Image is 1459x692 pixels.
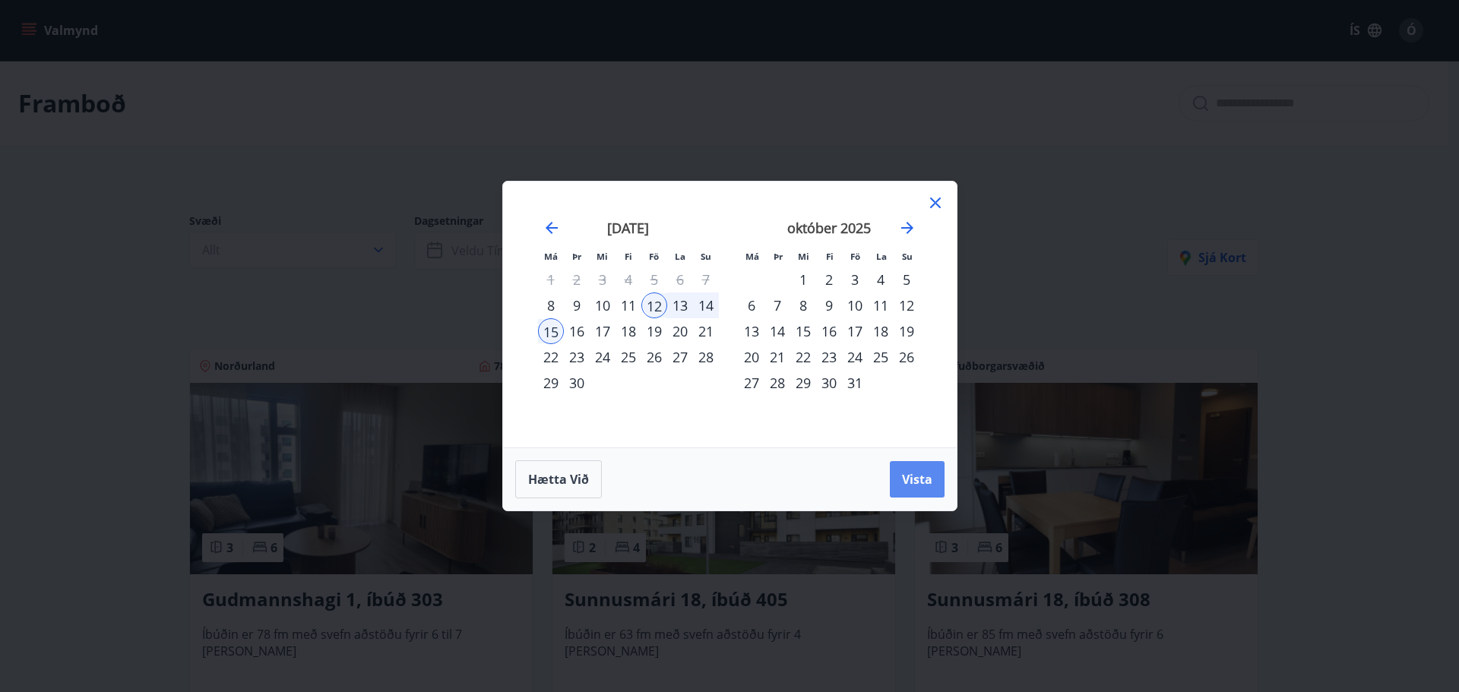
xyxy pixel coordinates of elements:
button: Hætta við [515,460,602,498]
div: 7 [764,292,790,318]
div: 26 [641,344,667,370]
td: Choose fimmtudagur, 11. september 2025 as your check-in date. It’s available. [616,292,641,318]
td: Choose mánudagur, 20. október 2025 as your check-in date. It’s available. [739,344,764,370]
td: Choose þriðjudagur, 28. október 2025 as your check-in date. It’s available. [764,370,790,396]
div: 26 [894,344,919,370]
td: Choose sunnudagur, 5. október 2025 as your check-in date. It’s available. [894,267,919,292]
div: 25 [868,344,894,370]
div: 27 [667,344,693,370]
td: Choose fimmtudagur, 16. október 2025 as your check-in date. It’s available. [816,318,842,344]
div: Move backward to switch to the previous month. [543,219,561,237]
div: 4 [868,267,894,292]
small: Fi [625,251,632,262]
small: Su [902,251,913,262]
div: 22 [790,344,816,370]
td: Choose mánudagur, 27. október 2025 as your check-in date. It’s available. [739,370,764,396]
td: Choose þriðjudagur, 16. september 2025 as your check-in date. It’s available. [564,318,590,344]
td: Choose sunnudagur, 28. september 2025 as your check-in date. It’s available. [693,344,719,370]
td: Choose mánudagur, 8. september 2025 as your check-in date. It’s available. [538,292,564,318]
td: Choose laugardagur, 11. október 2025 as your check-in date. It’s available. [868,292,894,318]
div: 2 [816,267,842,292]
div: 13 [739,318,764,344]
td: Choose miðvikudagur, 8. október 2025 as your check-in date. It’s available. [790,292,816,318]
td: Choose sunnudagur, 21. september 2025 as your check-in date. It’s available. [693,318,719,344]
td: Choose laugardagur, 4. október 2025 as your check-in date. It’s available. [868,267,894,292]
td: Choose laugardagur, 20. september 2025 as your check-in date. It’s available. [667,318,693,344]
div: 17 [842,318,868,344]
td: Choose sunnudagur, 19. október 2025 as your check-in date. It’s available. [894,318,919,344]
div: 24 [590,344,616,370]
td: Choose fimmtudagur, 30. október 2025 as your check-in date. It’s available. [816,370,842,396]
td: Not available. þriðjudagur, 2. september 2025 [564,267,590,292]
td: Selected as end date. mánudagur, 15. september 2025 [538,318,564,344]
td: Choose þriðjudagur, 7. október 2025 as your check-in date. It’s available. [764,292,790,318]
div: 29 [538,370,564,396]
div: 29 [790,370,816,396]
td: Choose miðvikudagur, 24. september 2025 as your check-in date. It’s available. [590,344,616,370]
td: Choose þriðjudagur, 21. október 2025 as your check-in date. It’s available. [764,344,790,370]
td: Choose þriðjudagur, 9. september 2025 as your check-in date. It’s available. [564,292,590,318]
td: Choose fimmtudagur, 18. september 2025 as your check-in date. It’s available. [616,318,641,344]
td: Choose þriðjudagur, 23. september 2025 as your check-in date. It’s available. [564,344,590,370]
small: Þr [572,251,581,262]
div: 30 [816,370,842,396]
td: Choose föstudagur, 10. október 2025 as your check-in date. It’s available. [842,292,868,318]
span: Vista [902,471,932,488]
td: Selected. sunnudagur, 14. september 2025 [693,292,719,318]
div: Move forward to switch to the next month. [898,219,916,237]
td: Choose þriðjudagur, 14. október 2025 as your check-in date. It’s available. [764,318,790,344]
td: Choose mánudagur, 6. október 2025 as your check-in date. It’s available. [739,292,764,318]
td: Not available. laugardagur, 6. september 2025 [667,267,693,292]
button: Vista [890,461,945,498]
td: Selected as start date. föstudagur, 12. september 2025 [641,292,667,318]
div: 14 [764,318,790,344]
div: 15 [790,318,816,344]
td: Choose mánudagur, 29. september 2025 as your check-in date. It’s available. [538,370,564,396]
small: Fi [826,251,834,262]
div: 24 [842,344,868,370]
div: 8 [538,292,564,318]
div: 11 [616,292,641,318]
div: 17 [590,318,616,344]
div: 14 [693,292,719,318]
div: 1 [790,267,816,292]
div: 16 [564,318,590,344]
div: 6 [739,292,764,318]
div: 10 [590,292,616,318]
td: Not available. föstudagur, 5. september 2025 [641,267,667,292]
div: Calendar [521,200,938,429]
div: 10 [842,292,868,318]
strong: [DATE] [607,219,649,237]
span: Hætta við [528,471,589,488]
strong: október 2025 [787,219,871,237]
td: Choose laugardagur, 18. október 2025 as your check-in date. It’s available. [868,318,894,344]
small: Mi [798,251,809,262]
small: Su [701,251,711,262]
td: Choose miðvikudagur, 29. október 2025 as your check-in date. It’s available. [790,370,816,396]
div: 9 [564,292,590,318]
td: Not available. miðvikudagur, 3. september 2025 [590,267,616,292]
td: Choose fimmtudagur, 23. október 2025 as your check-in date. It’s available. [816,344,842,370]
div: 12 [641,292,667,318]
td: Choose föstudagur, 17. október 2025 as your check-in date. It’s available. [842,318,868,344]
div: 11 [868,292,894,318]
small: La [675,251,685,262]
td: Choose miðvikudagur, 15. október 2025 as your check-in date. It’s available. [790,318,816,344]
small: Mi [597,251,608,262]
div: 8 [790,292,816,318]
div: 20 [739,344,764,370]
div: 20 [667,318,693,344]
small: Má [745,251,759,262]
td: Choose laugardagur, 27. september 2025 as your check-in date. It’s available. [667,344,693,370]
td: Selected. laugardagur, 13. september 2025 [667,292,693,318]
td: Choose föstudagur, 31. október 2025 as your check-in date. It’s available. [842,370,868,396]
td: Choose sunnudagur, 12. október 2025 as your check-in date. It’s available. [894,292,919,318]
td: Choose miðvikudagur, 10. september 2025 as your check-in date. It’s available. [590,292,616,318]
div: 15 [538,318,564,344]
div: 28 [693,344,719,370]
td: Choose miðvikudagur, 1. október 2025 as your check-in date. It’s available. [790,267,816,292]
div: 18 [868,318,894,344]
td: Choose mánudagur, 13. október 2025 as your check-in date. It’s available. [739,318,764,344]
div: 21 [693,318,719,344]
td: Choose miðvikudagur, 17. september 2025 as your check-in date. It’s available. [590,318,616,344]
